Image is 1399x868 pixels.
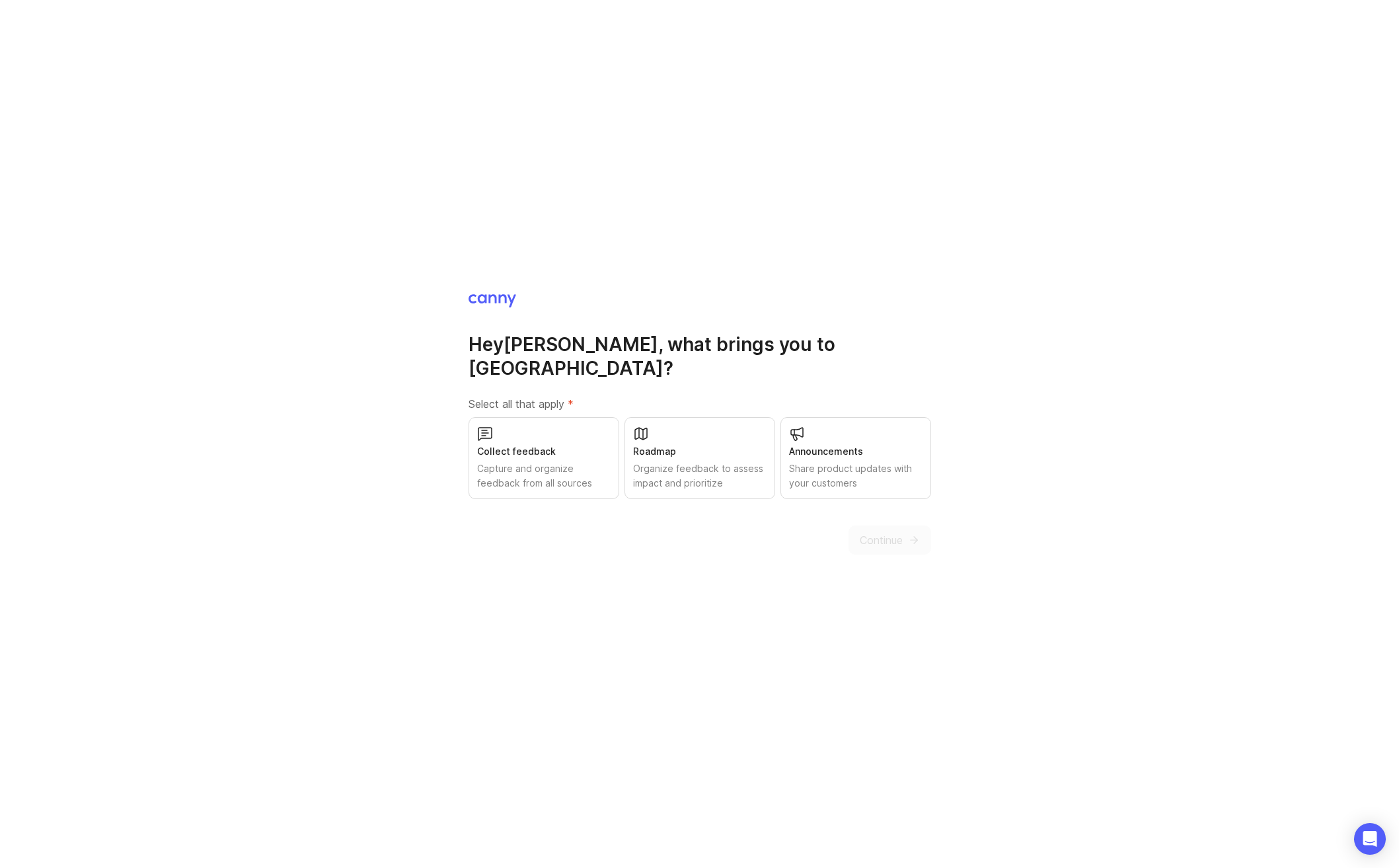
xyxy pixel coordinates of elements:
[477,444,611,459] div: Collect feedback
[469,333,931,380] h1: Hey [PERSON_NAME] , what brings you to [GEOGRAPHIC_DATA]?
[789,461,923,491] div: Share product updates with your customers
[469,417,619,499] button: Collect feedbackCapture and organize feedback from all sources
[780,417,931,499] button: AnnouncementsShare product updates with your customers
[633,461,767,491] div: Organize feedback to assess impact and prioritize
[477,461,611,491] div: Capture and organize feedback from all sources
[624,417,775,499] button: RoadmapOrganize feedback to assess impact and prioritize
[469,294,516,307] img: Canny Home
[1354,823,1386,855] div: Open Intercom Messenger
[633,444,767,459] div: Roadmap
[469,396,931,412] label: Select all that apply
[789,444,923,459] div: Announcements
